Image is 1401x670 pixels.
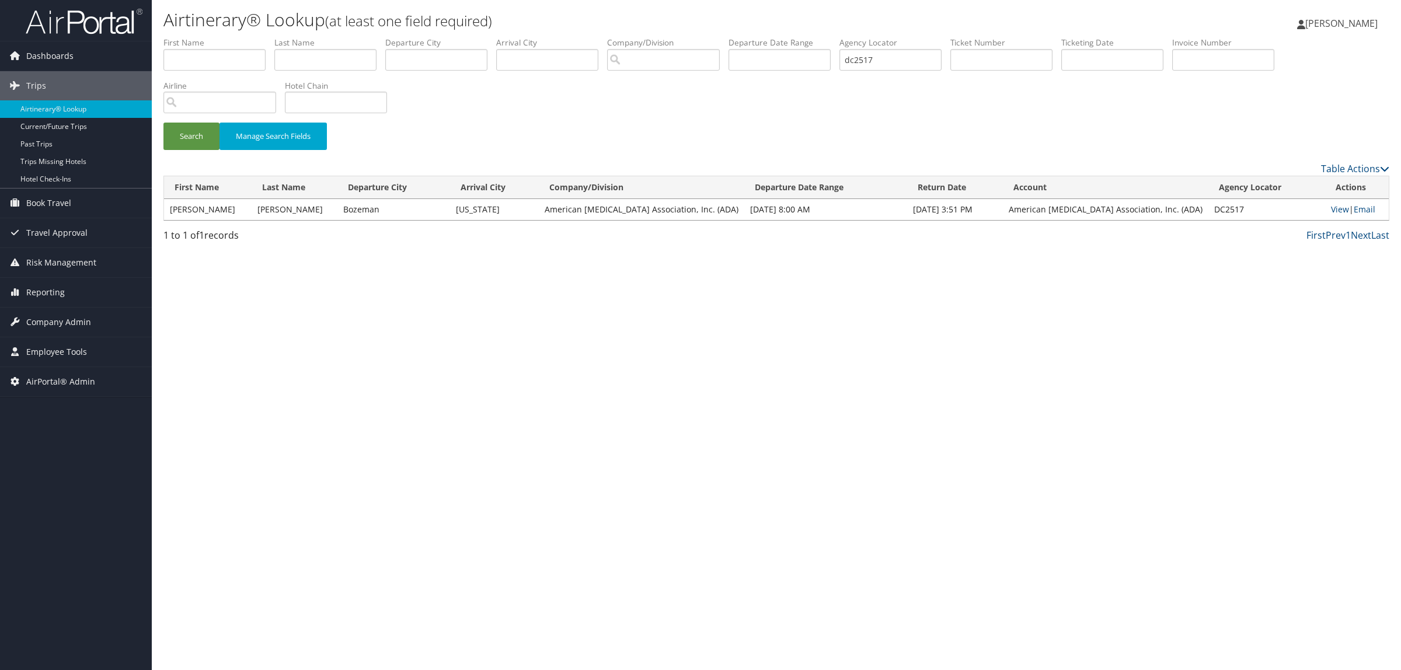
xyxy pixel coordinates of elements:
[285,80,396,92] label: Hotel Chain
[26,71,46,100] span: Trips
[337,176,450,199] th: Departure City: activate to sort column ascending
[1346,229,1351,242] a: 1
[496,37,607,48] label: Arrival City
[729,37,839,48] label: Departure Date Range
[744,199,908,220] td: [DATE] 8:00 AM
[385,37,496,48] label: Departure City
[1331,204,1349,215] a: View
[1325,199,1389,220] td: |
[907,199,1003,220] td: [DATE] 3:51 PM
[1321,162,1389,175] a: Table Actions
[1306,229,1326,242] a: First
[164,199,252,220] td: [PERSON_NAME]
[1208,199,1325,220] td: DC2517
[325,11,492,30] small: (at least one field required)
[1351,229,1371,242] a: Next
[1172,37,1283,48] label: Invoice Number
[26,8,142,35] img: airportal-logo.png
[839,37,950,48] label: Agency Locator
[199,229,204,242] span: 1
[1003,176,1208,199] th: Account: activate to sort column ascending
[163,37,274,48] label: First Name
[163,123,219,150] button: Search
[163,8,981,32] h1: Airtinerary® Lookup
[26,218,88,247] span: Travel Approval
[1326,229,1346,242] a: Prev
[1297,6,1389,41] a: [PERSON_NAME]
[26,248,96,277] span: Risk Management
[252,199,337,220] td: [PERSON_NAME]
[164,176,252,199] th: First Name: activate to sort column ascending
[163,228,457,248] div: 1 to 1 of records
[450,176,539,199] th: Arrival City: activate to sort column ascending
[337,199,450,220] td: Bozeman
[252,176,337,199] th: Last Name: activate to sort column ascending
[907,176,1003,199] th: Return Date: activate to sort column ascending
[26,41,74,71] span: Dashboards
[744,176,908,199] th: Departure Date Range: activate to sort column ascending
[26,308,91,337] span: Company Admin
[1305,17,1378,30] span: [PERSON_NAME]
[450,199,539,220] td: [US_STATE]
[26,337,87,367] span: Employee Tools
[163,80,285,92] label: Airline
[26,367,95,396] span: AirPortal® Admin
[950,37,1061,48] label: Ticket Number
[26,278,65,307] span: Reporting
[1371,229,1389,242] a: Last
[539,199,744,220] td: American [MEDICAL_DATA] Association, Inc. (ADA)
[219,123,327,150] button: Manage Search Fields
[1354,204,1375,215] a: Email
[26,189,71,218] span: Book Travel
[1003,199,1208,220] td: American [MEDICAL_DATA] Association, Inc. (ADA)
[539,176,744,199] th: Company/Division
[1208,176,1325,199] th: Agency Locator: activate to sort column ascending
[1061,37,1172,48] label: Ticketing Date
[1325,176,1389,199] th: Actions
[274,37,385,48] label: Last Name
[607,37,729,48] label: Company/Division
